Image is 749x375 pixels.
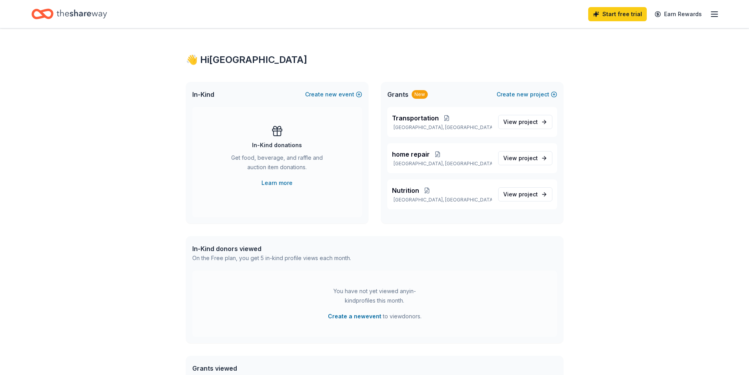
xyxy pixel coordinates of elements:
[503,190,538,199] span: View
[186,54,563,66] div: 👋 Hi [GEOGRAPHIC_DATA]
[392,186,419,195] span: Nutrition
[392,161,492,167] p: [GEOGRAPHIC_DATA], [GEOGRAPHIC_DATA]
[503,117,538,127] span: View
[305,90,362,99] button: Createnewevent
[497,90,557,99] button: Createnewproject
[519,118,538,125] span: project
[192,253,351,263] div: On the Free plan, you get 5 in-kind profile views each month.
[192,244,351,253] div: In-Kind donors viewed
[192,364,347,373] div: Grants viewed
[392,197,492,203] p: [GEOGRAPHIC_DATA], [GEOGRAPHIC_DATA]
[519,155,538,161] span: project
[387,90,409,99] span: Grants
[252,140,302,150] div: In-Kind donations
[325,90,337,99] span: new
[517,90,528,99] span: new
[498,187,552,201] a: View project
[328,312,421,321] span: to view donors .
[31,5,107,23] a: Home
[650,7,707,21] a: Earn Rewards
[328,312,381,321] button: Create a newevent
[412,90,428,99] div: New
[503,153,538,163] span: View
[392,124,492,131] p: [GEOGRAPHIC_DATA], [GEOGRAPHIC_DATA]
[392,113,439,123] span: Transportation
[224,153,331,175] div: Get food, beverage, and raffle and auction item donations.
[519,191,538,198] span: project
[326,286,424,305] div: You have not yet viewed any in-kind profiles this month.
[192,90,214,99] span: In-Kind
[588,7,647,21] a: Start free trial
[498,115,552,129] a: View project
[498,151,552,165] a: View project
[261,178,293,188] a: Learn more
[392,150,430,159] span: home repair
